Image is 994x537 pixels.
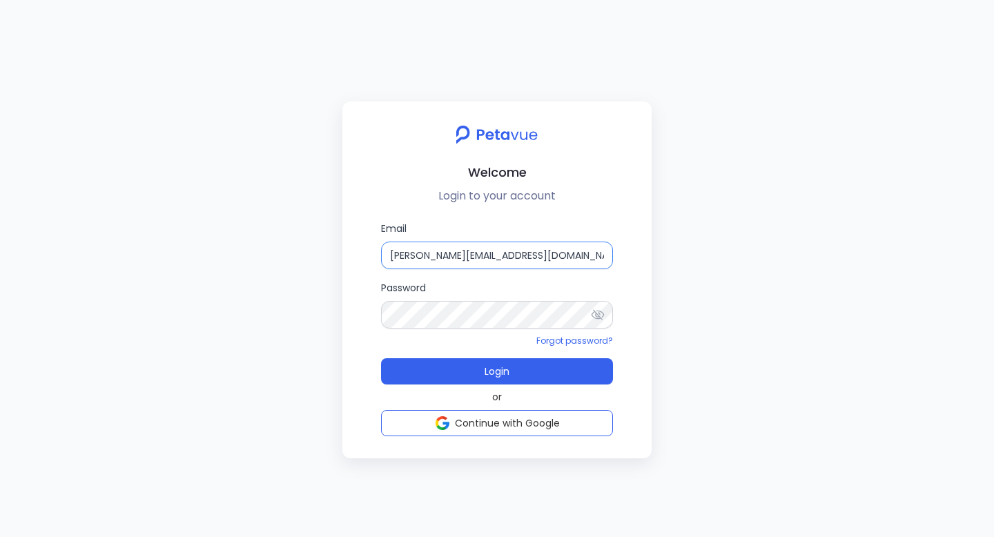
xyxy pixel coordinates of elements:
a: Forgot password? [536,335,613,346]
input: Email [381,242,613,269]
span: Continue with Google [455,416,560,430]
img: petavue logo [447,118,547,151]
input: Password [381,301,613,329]
button: Continue with Google [381,410,613,436]
label: Password [381,280,613,329]
h2: Welcome [353,162,641,182]
p: Login to your account [353,188,641,204]
span: Login [485,364,509,378]
label: Email [381,221,613,269]
span: or [492,390,502,404]
button: Login [381,358,613,384]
